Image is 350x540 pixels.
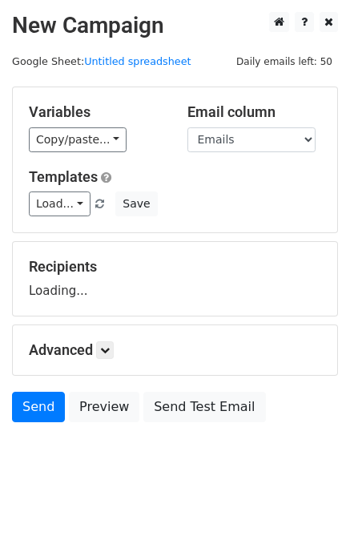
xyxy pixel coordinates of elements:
[69,392,139,422] a: Preview
[29,341,321,359] h5: Advanced
[29,103,163,121] h5: Variables
[29,168,98,185] a: Templates
[12,12,338,39] h2: New Campaign
[187,103,322,121] h5: Email column
[29,258,321,276] h5: Recipients
[143,392,265,422] a: Send Test Email
[231,53,338,71] span: Daily emails left: 50
[29,258,321,300] div: Loading...
[115,191,157,216] button: Save
[231,55,338,67] a: Daily emails left: 50
[12,392,65,422] a: Send
[12,55,191,67] small: Google Sheet:
[29,127,127,152] a: Copy/paste...
[84,55,191,67] a: Untitled spreadsheet
[29,191,91,216] a: Load...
